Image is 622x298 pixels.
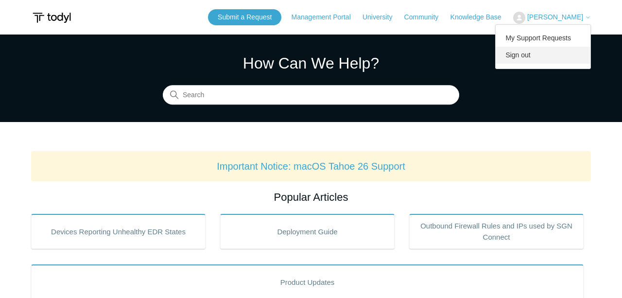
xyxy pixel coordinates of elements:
a: Outbound Firewall Rules and IPs used by SGN Connect [409,214,584,249]
a: Devices Reporting Unhealthy EDR States [31,214,206,249]
button: [PERSON_NAME] [513,12,591,24]
a: Sign out [496,47,590,64]
span: [PERSON_NAME] [527,13,583,21]
a: My Support Requests [496,30,590,47]
a: Important Notice: macOS Tahoe 26 Support [217,161,405,172]
h1: How Can We Help? [163,52,459,75]
input: Search [163,86,459,105]
img: Todyl Support Center Help Center home page [31,9,72,27]
h2: Popular Articles [31,189,591,205]
a: Knowledge Base [450,12,511,22]
a: Community [404,12,449,22]
a: Management Portal [292,12,361,22]
a: Deployment Guide [220,214,395,249]
a: Submit a Request [208,9,281,25]
a: University [363,12,402,22]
